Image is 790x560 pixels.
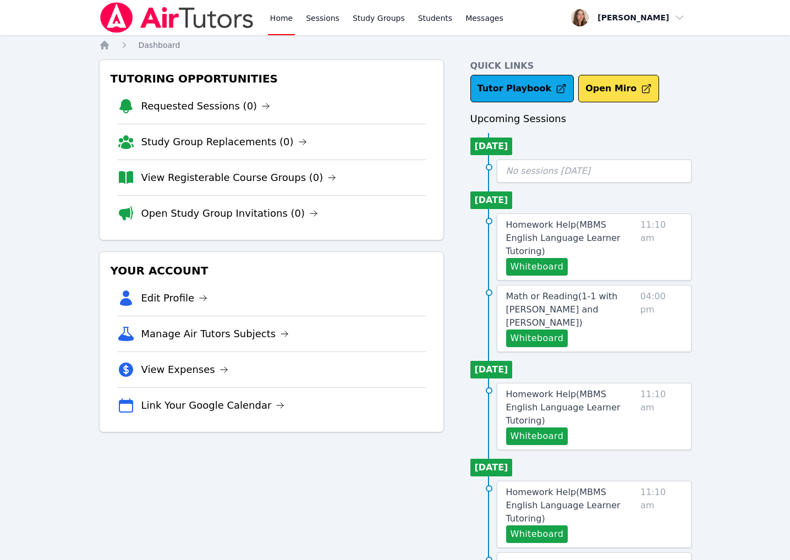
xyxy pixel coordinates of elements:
span: Messages [465,13,503,24]
a: Dashboard [139,40,180,51]
a: View Expenses [141,362,228,377]
a: View Registerable Course Groups (0) [141,170,337,185]
span: 11:10 am [640,218,682,276]
li: [DATE] [470,191,513,209]
h3: Your Account [108,261,435,281]
li: [DATE] [470,138,513,155]
span: No sessions [DATE] [506,166,591,176]
nav: Breadcrumb [99,40,692,51]
a: Open Study Group Invitations (0) [141,206,319,221]
button: Whiteboard [506,427,568,445]
span: 11:10 am [640,486,682,543]
span: 04:00 pm [640,290,682,347]
span: Dashboard [139,41,180,50]
span: Math or Reading ( 1-1 with [PERSON_NAME] and [PERSON_NAME] ) [506,291,618,328]
a: Study Group Replacements (0) [141,134,307,150]
a: Homework Help(MBMS English Language Learner Tutoring) [506,388,637,427]
span: 11:10 am [640,388,682,445]
a: Manage Air Tutors Subjects [141,326,289,342]
img: Air Tutors [99,2,255,33]
span: Homework Help ( MBMS English Language Learner Tutoring ) [506,389,621,426]
h3: Upcoming Sessions [470,111,692,127]
a: Homework Help(MBMS English Language Learner Tutoring) [506,486,637,525]
li: [DATE] [470,459,513,476]
a: Link Your Google Calendar [141,398,285,413]
span: Homework Help ( MBMS English Language Learner Tutoring ) [506,487,621,524]
button: Whiteboard [506,330,568,347]
button: Whiteboard [506,258,568,276]
h3: Tutoring Opportunities [108,69,435,89]
button: Whiteboard [506,525,568,543]
a: Math or Reading(1-1 with [PERSON_NAME] and [PERSON_NAME]) [506,290,636,330]
button: Open Miro [578,75,659,102]
a: Homework Help(MBMS English Language Learner Tutoring) [506,218,637,258]
h4: Quick Links [470,59,692,73]
span: Homework Help ( MBMS English Language Learner Tutoring ) [506,219,621,256]
a: Requested Sessions (0) [141,98,271,114]
a: Edit Profile [141,290,208,306]
a: Tutor Playbook [470,75,574,102]
li: [DATE] [470,361,513,378]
